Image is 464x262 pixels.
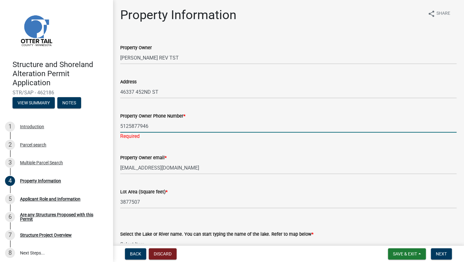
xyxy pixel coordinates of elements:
[120,80,137,84] label: Address
[5,122,15,132] div: 1
[57,97,81,108] button: Notes
[149,248,177,259] button: Discard
[5,212,15,222] div: 6
[20,233,72,237] div: Structure Project Overview
[20,179,61,183] div: Property Information
[13,90,100,96] span: STR/SAP - 462186
[120,232,313,237] label: Select the Lake or River name. You can start typing the name of the lake. Refer to map below
[20,197,80,201] div: Applicant Role and Information
[20,212,103,221] div: Are any Structures Proposed with this Permit
[5,140,15,150] div: 2
[13,101,55,106] wm-modal-confirm: Summary
[130,251,141,256] span: Back
[125,248,146,259] button: Back
[423,8,455,20] button: shareShare
[13,60,108,87] h4: Structure and Shoreland Alteration Permit Application
[428,10,435,18] i: share
[120,46,152,50] label: Property Owner
[120,190,168,194] label: Lot Area (Square feet)
[20,143,46,147] div: Parcel search
[436,10,450,18] span: Share
[5,230,15,240] div: 7
[120,8,236,23] h1: Property Information
[120,156,167,160] label: Property Owner email
[120,133,456,140] div: Required
[436,251,447,256] span: Next
[431,248,452,259] button: Next
[57,101,81,106] wm-modal-confirm: Notes
[13,97,55,108] button: View Summary
[20,160,63,165] div: Multiple Parcel Search
[5,158,15,168] div: 3
[120,114,185,118] label: Property Owner Phone Number
[5,194,15,204] div: 5
[393,251,417,256] span: Save & Exit
[388,248,426,259] button: Save & Exit
[13,7,59,54] img: Otter Tail County, Minnesota
[20,124,44,129] div: Introduction
[5,176,15,186] div: 4
[5,248,15,258] div: 8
